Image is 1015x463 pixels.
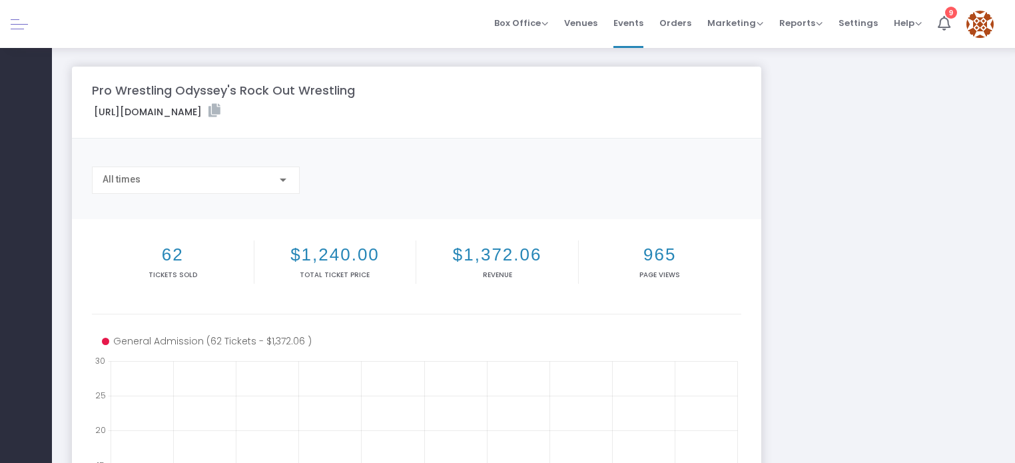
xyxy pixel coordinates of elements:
[257,270,414,280] p: Total Ticket Price
[257,244,414,265] h2: $1,240.00
[95,390,106,401] text: 25
[581,270,739,280] p: Page Views
[613,6,643,40] span: Events
[94,104,220,119] label: [URL][DOMAIN_NAME]
[659,6,691,40] span: Orders
[839,6,878,40] span: Settings
[95,355,105,366] text: 30
[894,17,922,29] span: Help
[419,244,575,265] h2: $1,372.06
[581,244,739,265] h2: 965
[103,174,141,185] span: All times
[779,17,823,29] span: Reports
[494,17,548,29] span: Box Office
[419,270,575,280] p: Revenue
[95,424,106,436] text: 20
[92,81,355,99] m-panel-title: Pro Wrestling Odyssey's Rock Out Wrestling
[564,6,597,40] span: Venues
[945,7,957,19] div: 9
[707,17,763,29] span: Marketing
[95,270,251,280] p: Tickets sold
[95,244,251,265] h2: 62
